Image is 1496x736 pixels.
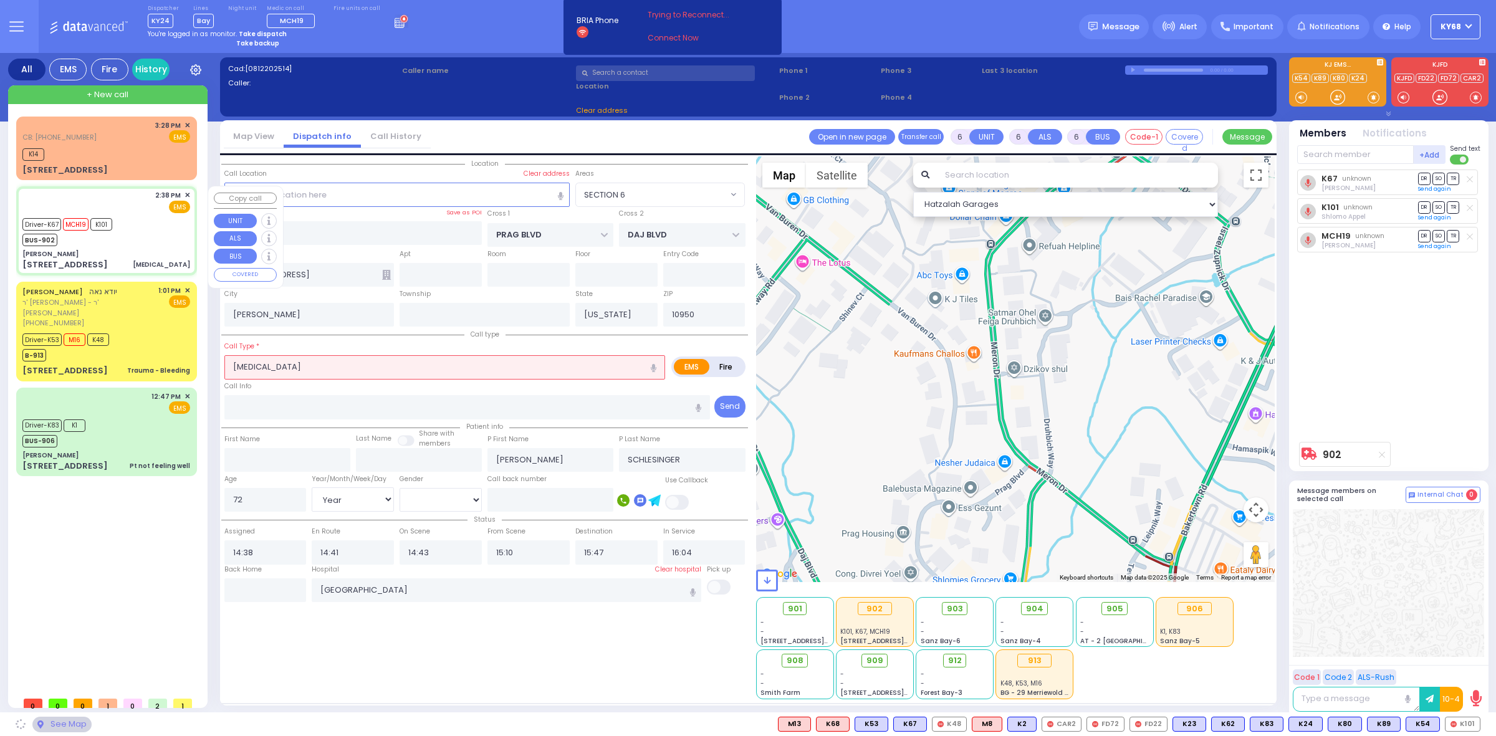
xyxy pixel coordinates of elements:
[148,29,237,39] span: You're logged in as monitor.
[1367,717,1401,732] div: K89
[855,717,888,732] div: K53
[576,81,775,92] label: Location
[361,130,431,142] a: Call History
[714,396,746,418] button: Send
[1080,618,1084,627] span: -
[22,318,84,328] span: [PHONE_NUMBER]
[1414,145,1446,164] button: +Add
[840,688,958,697] span: [STREET_ADDRESS][PERSON_NAME]
[22,249,79,259] div: [PERSON_NAME]
[267,5,319,12] label: Medic on call
[1135,721,1141,727] img: red-radio-icon.svg
[382,270,391,280] span: Other building occupants
[333,5,380,12] label: Fire units on call
[22,435,57,447] span: BUS-906
[921,636,961,646] span: Sanz Bay-6
[866,654,883,667] span: 909
[707,565,731,575] label: Pick up
[972,717,1002,732] div: ALS KJ
[1080,627,1084,636] span: -
[1394,21,1411,32] span: Help
[49,19,132,34] img: Logo
[1000,679,1042,688] span: K48, K53, M16
[898,129,944,145] button: Transfer call
[576,65,755,81] input: Search a contact
[224,342,259,351] label: Call Type *
[185,391,190,402] span: ✕
[169,201,190,213] span: EMS
[214,268,277,282] button: COVERED
[1418,214,1451,221] a: Send again
[1042,717,1081,732] div: CAR2
[1179,21,1197,32] span: Alert
[1288,717,1323,732] div: K24
[228,5,256,12] label: Night unit
[1000,627,1004,636] span: -
[1391,62,1489,70] label: KJFD
[858,602,892,616] div: 902
[312,565,339,575] label: Hospital
[575,183,746,206] span: SECTION 6
[1211,717,1245,732] div: K62
[762,163,806,188] button: Show street map
[576,105,628,115] span: Clear address
[487,527,525,537] label: From Scene
[1321,231,1351,241] a: MCH19
[1417,490,1464,499] span: Internal Chat
[155,191,181,200] span: 2:38 PM
[22,460,108,472] div: [STREET_ADDRESS]
[778,717,811,732] div: M13
[132,59,170,80] a: History
[921,669,924,679] span: -
[881,92,978,103] span: Phone 4
[809,129,895,145] a: Open in new page
[1432,173,1445,184] span: SO
[1310,21,1359,32] span: Notifications
[1418,242,1451,250] a: Send again
[487,209,510,219] label: Cross 1
[1289,62,1386,70] label: KJ EMS...
[91,59,128,80] div: Fire
[446,208,482,217] label: Save as POI
[1172,717,1206,732] div: K23
[214,231,257,246] button: ALS
[460,422,509,431] span: Patient info
[1343,203,1373,212] span: unknown
[1017,654,1052,667] div: 913
[1300,127,1346,141] button: Members
[465,159,505,168] span: Location
[1328,717,1362,732] div: K80
[64,419,85,432] span: K1
[1450,153,1470,166] label: Turn off text
[778,717,811,732] div: ALS
[1092,721,1098,727] img: red-radio-icon.svg
[1355,231,1384,241] span: unknown
[921,618,924,627] span: -
[1406,487,1480,503] button: Internal Chat 0
[155,121,181,130] span: 3:28 PM
[214,249,257,264] button: BUS
[400,289,431,299] label: Township
[1000,618,1004,627] span: -
[1106,603,1123,615] span: 905
[1007,717,1037,732] div: BLS
[1321,183,1376,193] span: Joseph Blumenthal
[169,130,190,143] span: EMS
[22,259,108,271] div: [STREET_ADDRESS]
[1088,22,1098,31] img: message.svg
[1406,717,1440,732] div: K54
[1234,21,1273,32] span: Important
[467,515,502,524] span: Status
[584,189,625,201] span: SECTION 6
[1211,717,1245,732] div: BLS
[1431,14,1480,39] button: ky68
[1129,717,1168,732] div: FD22
[1222,129,1272,145] button: Message
[1047,721,1053,727] img: red-radio-icon.svg
[1293,669,1321,685] button: Code 1
[1160,627,1181,636] span: K1, K83
[1367,717,1401,732] div: BLS
[1418,201,1431,213] span: DR
[169,295,190,308] span: EMS
[22,287,83,297] a: [PERSON_NAME]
